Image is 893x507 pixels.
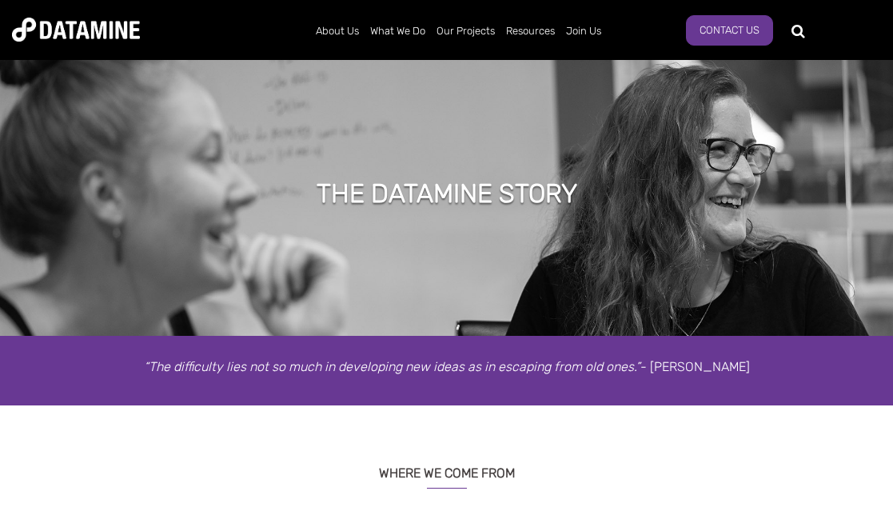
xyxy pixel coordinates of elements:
[500,10,560,52] a: Resources
[686,15,773,46] a: Contact Us
[431,10,500,52] a: Our Projects
[144,359,640,374] em: “The difficulty lies not so much in developing new ideas as in escaping from old ones.”
[365,10,431,52] a: What We Do
[310,10,365,52] a: About Us
[317,176,577,211] h1: THE DATAMINE STORY
[560,10,607,52] a: Join Us
[12,18,140,42] img: Datamine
